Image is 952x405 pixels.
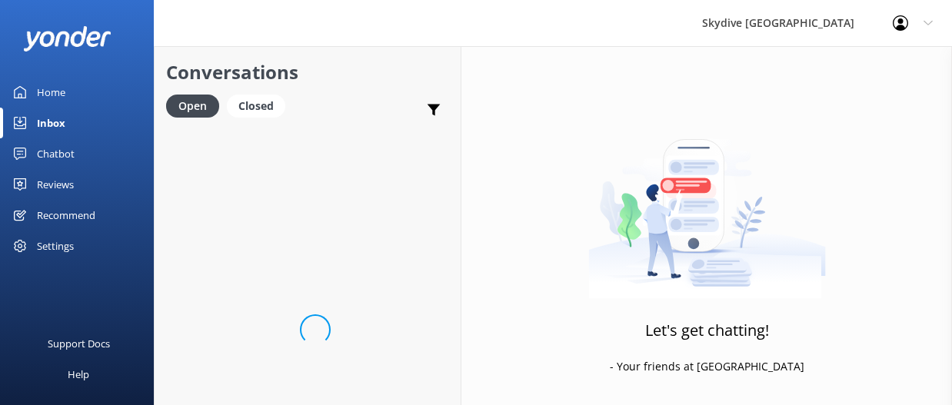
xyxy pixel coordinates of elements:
h3: Let's get chatting! [645,318,769,343]
div: Help [68,359,89,390]
div: Open [166,95,219,118]
img: artwork of a man stealing a conversation from at giant smartphone [588,107,826,299]
div: Home [37,77,65,108]
div: Chatbot [37,138,75,169]
a: Open [166,97,227,114]
div: Support Docs [48,328,110,359]
img: yonder-white-logo.png [23,26,112,51]
div: Recommend [37,200,95,231]
h2: Conversations [166,58,449,87]
a: Closed [227,97,293,114]
div: Reviews [37,169,74,200]
div: Settings [37,231,74,261]
div: Inbox [37,108,65,138]
p: - Your friends at [GEOGRAPHIC_DATA] [610,358,804,375]
div: Closed [227,95,285,118]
